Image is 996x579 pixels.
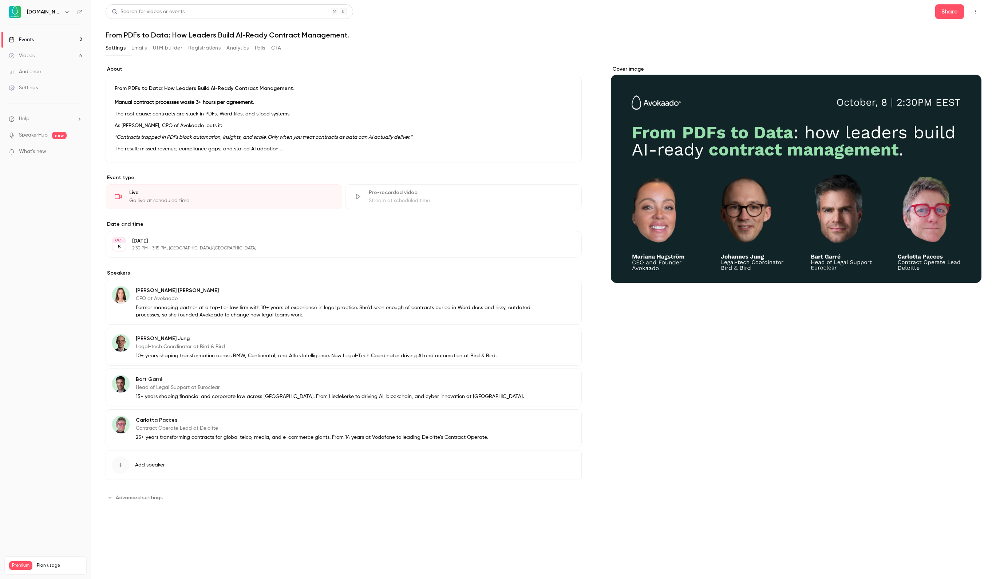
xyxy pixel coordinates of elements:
button: Settings [106,42,126,54]
p: The root cause: contracts are stuck in PDFs, Word files, and siloed systems. [115,110,573,118]
p: 8 [118,243,121,251]
img: Johannes Jung [112,334,130,352]
span: Add speaker [135,461,165,469]
span: Plan usage [37,563,82,568]
button: Emails [131,42,147,54]
p: The result: missed revenue, compliance gaps, and stalled AI adoption. [115,145,573,153]
p: [PERSON_NAME] [PERSON_NAME] [136,287,534,294]
div: Live [129,189,333,196]
p: [PERSON_NAME] Jung [136,335,497,342]
p: Head of Legal Support at Euroclear [136,384,524,391]
div: Pre-recorded videoStream at scheduled time [345,184,582,209]
section: Cover image [611,66,981,283]
em: “Contracts trapped in PDFs block automation, insights, and scale. Only when you treat contracts a... [115,135,412,140]
button: CTA [271,42,281,54]
p: 25+ years transforming contracts for global telco, media, and e-commerce giants. From 14 years at... [136,434,488,441]
p: Contract Operate Lead at Deloitte [136,425,488,432]
div: OCT [112,238,126,243]
button: Analytics [226,42,249,54]
li: help-dropdown-opener [9,115,82,123]
button: UTM builder [153,42,182,54]
span: Help [19,115,29,123]
button: Advanced settings [106,492,167,503]
div: Go live at scheduled time [129,197,333,204]
p: As [PERSON_NAME], CPO of Avokaado, puts it: [115,121,573,130]
a: SpeakerHub [19,131,48,139]
span: What's new [19,148,46,155]
label: Cover image [611,66,981,73]
strong: Manual contract processes waste 3+ hours per agreement. [115,100,254,105]
label: Speakers [106,269,582,277]
p: From PDFs to Data: How Leaders Build AI-Ready Contract Management. [115,85,573,92]
div: Videos [9,52,35,59]
button: Polls [255,42,265,54]
button: Add speaker [106,450,582,480]
div: Events [9,36,34,43]
span: Premium [9,561,32,570]
div: Johannes Jung[PERSON_NAME] JungLegal-tech Coordinator at Bird & Bird10+ years shaping transformat... [106,328,582,366]
p: 2:30 PM - 3:15 PM, [GEOGRAPHIC_DATA]/[GEOGRAPHIC_DATA] [132,245,543,251]
div: Mariana Hagström[PERSON_NAME] [PERSON_NAME]CEO at AvokaadoFormer managing partner at a top-tier l... [106,280,582,325]
img: Mariana Hagström [112,286,130,304]
h1: From PDFs to Data: How Leaders Build AI-Ready Contract Management. [106,31,981,39]
img: Bart Garré [112,375,130,393]
section: Advanced settings [106,492,582,503]
label: About [106,66,582,73]
img: Carlotta Pacces [112,416,130,433]
p: Carlotta Pacces [136,417,488,424]
p: 10+ years shaping transformation across BMW, Continental, and Atlas Intelligence. Now Legal-Tech ... [136,352,497,359]
div: Bart GarréBart GarréHead of Legal Support at Euroclear15+ years shaping financial and corporate l... [106,369,582,406]
p: Event type [106,174,582,181]
p: [DATE] [132,237,543,245]
p: Legal-tech Coordinator at Bird & Bird [136,343,497,350]
h6: [DOMAIN_NAME] [27,8,61,16]
p: 15+ years shaping financial and corporate law across [GEOGRAPHIC_DATA]. From Liedekerke to drivin... [136,393,524,400]
p: Bart Garré [136,376,524,383]
p: CEO at Avokaado [136,295,534,302]
div: Audience [9,68,41,75]
label: Date and time [106,221,582,228]
div: Carlotta PaccesCarlotta PaccesContract Operate Lead at Deloitte25+ years transforming contracts f... [106,409,582,447]
div: Search for videos or events [112,8,185,16]
p: Former managing partner at a top-tier law firm with 10+ years of experience in legal practice. Sh... [136,304,534,319]
div: Pre-recorded video [369,189,573,196]
div: Stream at scheduled time [369,197,573,204]
div: LiveGo live at scheduled time [106,184,342,209]
span: Advanced settings [116,494,163,501]
button: Registrations [188,42,221,54]
button: Share [935,4,964,19]
img: Avokaado.io [9,6,21,18]
div: Settings [9,84,38,91]
span: new [52,132,67,139]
